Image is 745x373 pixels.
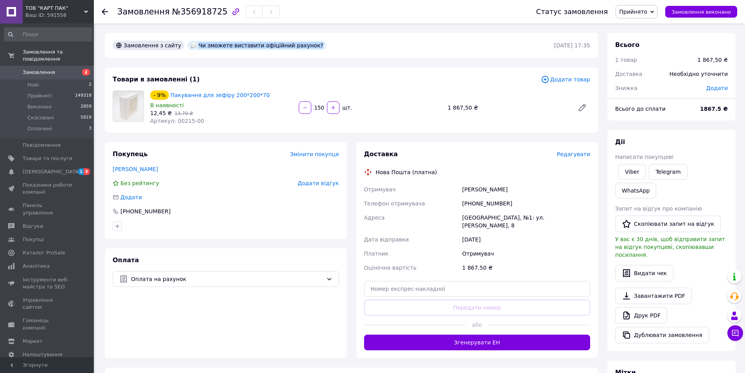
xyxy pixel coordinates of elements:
[81,114,92,121] span: 5819
[615,236,725,258] span: У вас є 30 днів, щоб відправити запит на відгук покупцеві, скопіювавши посилання.
[23,276,72,290] span: Інструменти веб-майстра та SEO
[364,335,591,350] button: Згенерувати ЕН
[23,351,63,358] span: Налаштування
[364,250,389,257] span: Платник
[150,110,172,116] span: 12,45 ₴
[619,9,647,15] span: Прийнято
[461,261,592,275] div: 1 867.50 ₴
[665,6,737,18] button: Замовлення виконано
[150,102,184,108] span: В наявності
[615,327,709,343] button: Дублювати замовлення
[27,81,39,88] span: Нові
[461,182,592,196] div: [PERSON_NAME]
[618,164,646,180] a: Viber
[615,265,673,281] button: Видати чек
[120,207,171,215] div: [PHONE_NUMBER]
[615,154,673,160] span: Написати покупцеві
[172,7,228,16] span: №356918725
[541,75,590,84] span: Додати товар
[374,168,439,176] div: Нова Пошта (платна)
[615,288,692,304] a: Завантажити PDF
[150,118,204,124] span: Артикул: 00215-00
[187,41,326,50] div: Чи зможете виставити офіційний рахунок?
[697,56,728,64] div: 1 867,50 ₴
[615,307,667,324] a: Друк PDF
[364,150,398,158] span: Доставка
[461,196,592,211] div: [PHONE_NUMBER]
[461,247,592,261] div: Отримувач
[113,150,148,158] span: Покупець
[27,114,54,121] span: Скасовані
[120,180,159,186] span: Без рейтингу
[364,265,416,271] span: Оціночна вартість
[364,236,409,243] span: Дата відправки
[615,138,625,146] span: Дії
[536,8,608,16] div: Статус замовлення
[615,106,666,112] span: Всього до сплати
[649,164,687,180] a: Telegram
[117,7,170,16] span: Замовлення
[23,223,43,230] span: Відгуки
[364,186,396,193] span: Отримувач
[340,104,353,112] div: шт.
[25,12,94,19] div: Ваш ID: 591558
[89,125,92,132] span: 3
[615,205,702,212] span: Запит на відгук про компанію
[298,180,339,186] span: Додати відгук
[23,249,65,256] span: Каталог ProSale
[574,100,590,115] a: Редагувати
[25,5,84,12] span: ТОВ "КАРТ ПАК"
[82,69,90,76] span: 2
[615,216,721,232] button: Скопіювати запит на відгук
[466,321,488,329] span: або
[113,41,184,50] div: Замовлення з сайту
[113,91,144,121] img: Пакування для зефіру 200*200*70
[557,151,590,157] span: Редагувати
[364,214,385,221] span: Адреса
[23,297,72,311] span: Управління сайтом
[461,232,592,247] div: [DATE]
[615,71,642,77] span: Доставка
[84,168,90,175] span: 3
[615,41,639,49] span: Всього
[190,42,197,49] img: :speech_balloon:
[615,183,656,198] a: WhatsApp
[131,275,323,283] span: Оплата на рахунок
[23,202,72,216] span: Панель управління
[27,92,52,99] span: Прийняті
[150,90,169,100] div: - 9%
[23,236,44,243] span: Покупці
[23,142,61,149] span: Повідомлення
[23,263,50,270] span: Аналітика
[461,211,592,232] div: [GEOGRAPHIC_DATA], №1: ул. [PERSON_NAME], 8
[23,155,72,162] span: Товари та послуги
[120,194,142,200] span: Додати
[364,200,425,207] span: Телефон отримувача
[171,92,270,98] a: Пакування для зефіру 200*200*70
[290,151,339,157] span: Змінити покупця
[27,103,52,110] span: Виконані
[78,168,84,175] span: 1
[75,92,92,99] span: 149318
[23,182,72,196] span: Показники роботи компанії
[4,27,92,41] input: Пошук
[665,65,732,83] div: Необхідно уточнити
[27,125,52,132] span: Оплачені
[23,338,43,345] span: Маркет
[700,106,728,112] b: 1867.5 ₴
[554,42,590,49] time: [DATE] 17:35
[23,317,72,331] span: Гаманець компанії
[23,49,94,63] span: Замовлення та повідомлення
[671,9,731,15] span: Замовлення виконано
[81,103,92,110] span: 2859
[113,76,200,83] span: Товари в замовленні (1)
[174,111,193,116] span: 13,70 ₴
[23,69,55,76] span: Замовлення
[23,168,81,175] span: [DEMOGRAPHIC_DATA]
[89,81,92,88] span: 2
[615,85,637,91] span: Знижка
[364,281,591,297] input: Номер експрес-накладної
[706,85,728,91] span: Додати
[615,57,637,63] span: 1 товар
[102,8,108,16] div: Повернутися назад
